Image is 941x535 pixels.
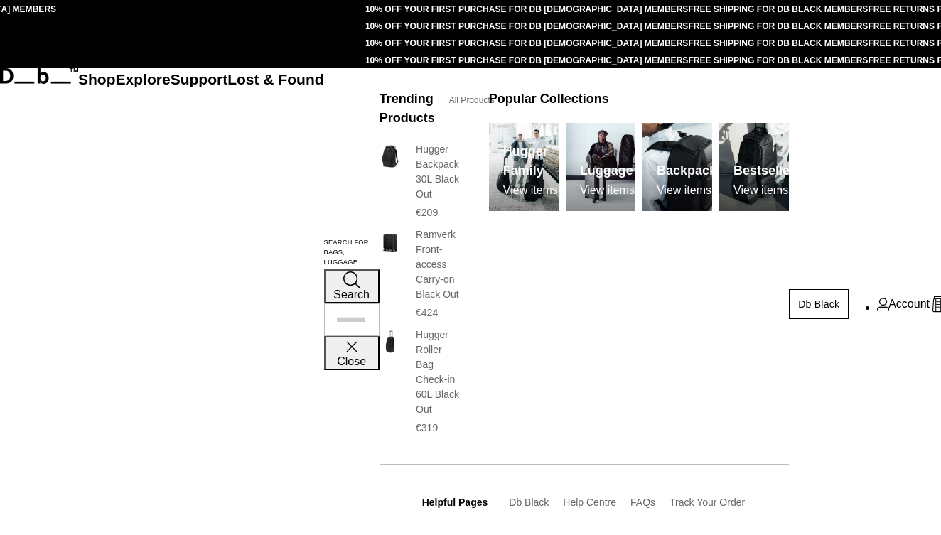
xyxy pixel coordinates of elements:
h3: Backpacks [657,161,724,180]
img: Ramverk Front-access Carry-on Black Out [380,227,402,256]
a: Db Black [789,289,849,319]
label: Search for Bags, Luggage... [324,238,380,268]
p: View items [503,184,559,197]
a: Db Backpacks View items [642,123,712,211]
img: Db [642,123,712,211]
span: Close [337,355,366,367]
a: Db Bestsellers View items [719,123,789,211]
h3: Helpful Pages [422,495,488,510]
h3: Trending Products [380,90,435,128]
a: Db Hugger Family View items [489,123,559,211]
a: FAQs [630,497,655,508]
img: Db [489,123,559,211]
a: FREE SHIPPING FOR DB BLACK MEMBERS [688,21,868,31]
a: FREE SHIPPING FOR DB BLACK MEMBERS [688,38,868,48]
a: FREE SHIPPING FOR DB BLACK MEMBERS [688,55,868,65]
a: Shop [78,71,116,87]
button: Close [324,336,380,370]
img: Db [566,123,635,211]
span: €424 [416,307,438,318]
h3: Luggage [580,161,635,180]
h3: Bestsellers [733,161,802,180]
a: Ramverk Front-access Carry-on Black Out Ramverk Front-access Carry-on Black Out €424 [380,227,461,320]
a: Support [171,71,228,87]
button: Search [324,269,380,303]
h3: Hugger Roller Bag Check-in 60L Black Out [416,328,461,417]
img: Hugger Backpack 30L Black Out [380,142,402,171]
h3: Hugger Backpack 30L Black Out [416,142,461,202]
a: 10% OFF YOUR FIRST PURCHASE FOR DB [DEMOGRAPHIC_DATA] MEMBERS [365,4,688,14]
a: Lost & Found [227,71,323,87]
span: Account [888,296,930,313]
span: Search [333,288,370,301]
p: View items [580,184,635,197]
span: €319 [416,422,438,433]
img: Hugger Roller Bag Check-in 60L Black Out [380,328,402,356]
a: Db Luggage View items [566,123,635,211]
a: Hugger Backpack 30L Black Out Hugger Backpack 30L Black Out €209 [380,142,461,220]
a: 10% OFF YOUR FIRST PURCHASE FOR DB [DEMOGRAPHIC_DATA] MEMBERS [365,55,688,65]
p: View items [733,184,802,197]
a: 10% OFF YOUR FIRST PURCHASE FOR DB [DEMOGRAPHIC_DATA] MEMBERS [365,38,688,48]
a: All Products [449,94,495,107]
h3: Ramverk Front-access Carry-on Black Out [416,227,461,302]
a: Track Your Order [670,497,745,508]
span: €209 [416,207,438,218]
a: Hugger Roller Bag Check-in 60L Black Out Hugger Roller Bag Check-in 60L Black Out €319 [380,328,461,436]
p: View items [657,184,724,197]
a: 10% OFF YOUR FIRST PURCHASE FOR DB [DEMOGRAPHIC_DATA] MEMBERS [365,21,688,31]
h3: Popular Collections [489,90,609,109]
h3: Hugger Family [503,142,559,180]
img: Db [719,123,789,211]
a: Db Black [509,497,549,508]
a: FREE SHIPPING FOR DB BLACK MEMBERS [688,4,868,14]
a: Help Centre [563,497,616,508]
a: Account [877,296,930,313]
a: Explore [116,71,171,87]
